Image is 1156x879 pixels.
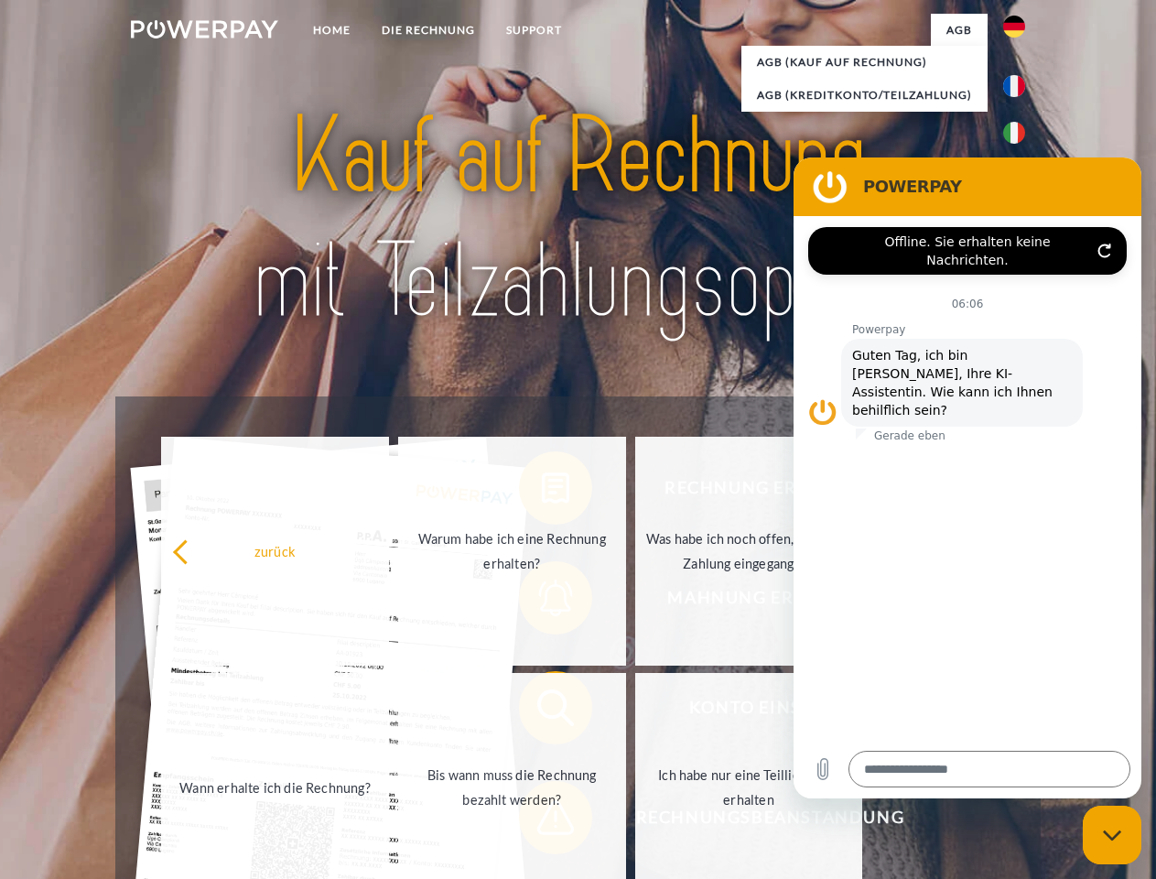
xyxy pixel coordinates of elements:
a: DIE RECHNUNG [366,14,491,47]
a: Was habe ich noch offen, ist meine Zahlung eingegangen? [635,437,863,666]
iframe: Schaltfläche zum Öffnen des Messaging-Fensters; Konversation läuft [1083,806,1141,864]
a: SUPPORT [491,14,578,47]
div: Warum habe ich eine Rechnung erhalten? [409,526,615,576]
div: Was habe ich noch offen, ist meine Zahlung eingegangen? [646,526,852,576]
a: Home [297,14,366,47]
div: zurück [172,538,378,563]
a: AGB (Kauf auf Rechnung) [741,46,988,79]
img: fr [1003,75,1025,97]
img: title-powerpay_de.svg [175,88,981,351]
a: agb [931,14,988,47]
div: Wann erhalte ich die Rechnung? [172,775,378,799]
img: logo-powerpay-white.svg [131,20,278,38]
a: AGB (Kreditkonto/Teilzahlung) [741,79,988,112]
iframe: Messaging-Fenster [794,157,1141,798]
div: Ich habe nur eine Teillieferung erhalten [646,763,852,812]
img: it [1003,122,1025,144]
div: Bis wann muss die Rechnung bezahlt werden? [409,763,615,812]
img: de [1003,16,1025,38]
